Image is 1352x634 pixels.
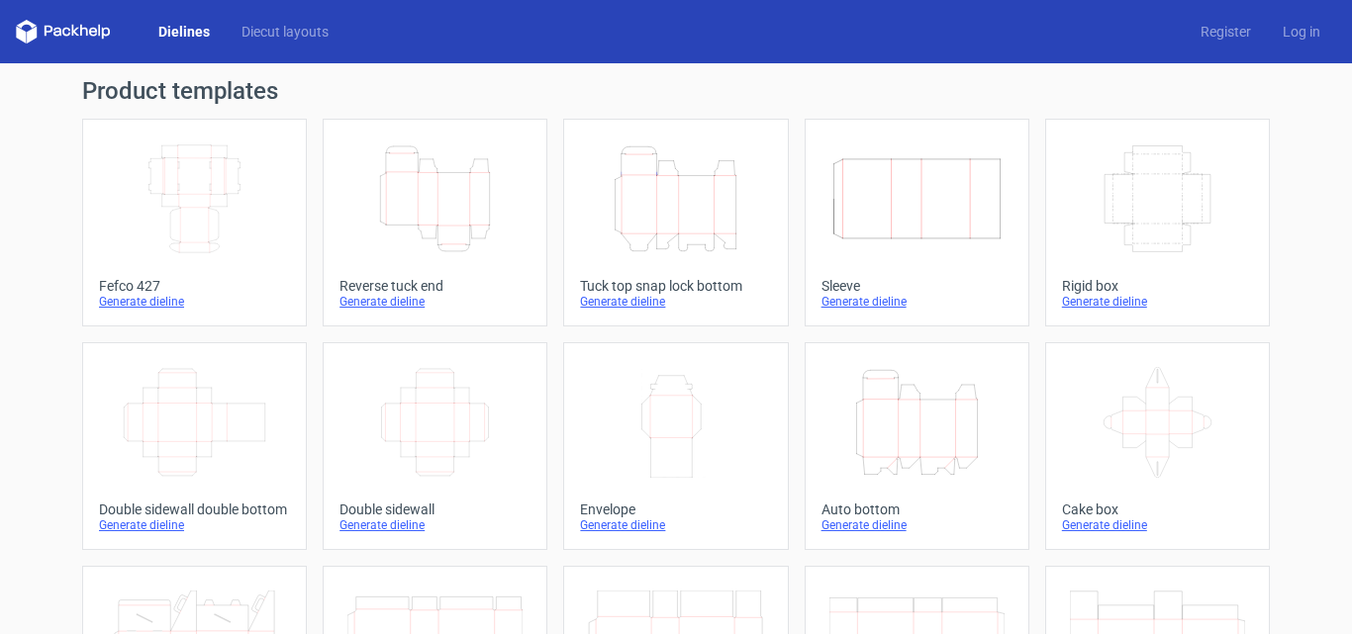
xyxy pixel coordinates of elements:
[1062,294,1253,310] div: Generate dieline
[99,517,290,533] div: Generate dieline
[1062,517,1253,533] div: Generate dieline
[323,342,547,550] a: Double sidewallGenerate dieline
[1267,22,1336,42] a: Log in
[99,278,290,294] div: Fefco 427
[580,294,771,310] div: Generate dieline
[821,501,1013,517] div: Auto bottom
[1185,22,1267,42] a: Register
[563,342,788,550] a: EnvelopeGenerate dieline
[1062,501,1253,517] div: Cake box
[580,517,771,533] div: Generate dieline
[339,278,531,294] div: Reverse tuck end
[563,119,788,326] a: Tuck top snap lock bottomGenerate dieline
[82,119,307,326] a: Fefco 427Generate dieline
[1045,119,1270,326] a: Rigid boxGenerate dieline
[580,501,771,517] div: Envelope
[226,22,344,42] a: Diecut layouts
[99,501,290,517] div: Double sidewall double bottom
[821,278,1013,294] div: Sleeve
[1045,342,1270,550] a: Cake boxGenerate dieline
[143,22,226,42] a: Dielines
[323,119,547,326] a: Reverse tuck endGenerate dieline
[805,342,1029,550] a: Auto bottomGenerate dieline
[82,342,307,550] a: Double sidewall double bottomGenerate dieline
[99,294,290,310] div: Generate dieline
[821,517,1013,533] div: Generate dieline
[1062,278,1253,294] div: Rigid box
[82,79,1270,103] h1: Product templates
[580,278,771,294] div: Tuck top snap lock bottom
[821,294,1013,310] div: Generate dieline
[339,501,531,517] div: Double sidewall
[805,119,1029,326] a: SleeveGenerate dieline
[339,517,531,533] div: Generate dieline
[339,294,531,310] div: Generate dieline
